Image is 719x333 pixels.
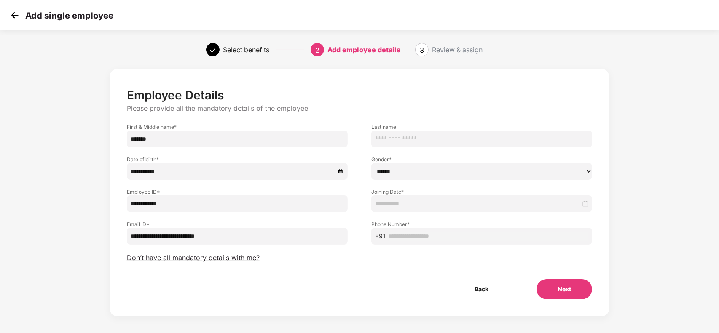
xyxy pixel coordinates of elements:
[127,221,348,228] label: Email ID
[371,188,592,195] label: Joining Date
[127,123,348,131] label: First & Middle name
[25,11,113,21] p: Add single employee
[127,253,260,262] span: Don’t have all mandatory details with me?
[453,279,510,299] button: Back
[127,156,348,163] label: Date of birth
[432,43,483,56] div: Review & assign
[209,47,216,53] span: check
[371,221,592,228] label: Phone Number
[127,104,593,113] p: Please provide all the mandatory details of the employee
[127,188,348,195] label: Employee ID
[127,88,593,102] p: Employee Details
[371,156,592,163] label: Gender
[420,46,424,54] span: 3
[327,43,400,56] div: Add employee details
[537,279,592,299] button: Next
[315,46,319,54] span: 2
[375,232,386,241] span: +91
[223,43,269,56] div: Select benefits
[8,9,21,21] img: svg+xml;base64,PHN2ZyB4bWxucz0iaHR0cDovL3d3dy53My5vcmcvMjAwMC9zdmciIHdpZHRoPSIzMCIgaGVpZ2h0PSIzMC...
[371,123,592,131] label: Last name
